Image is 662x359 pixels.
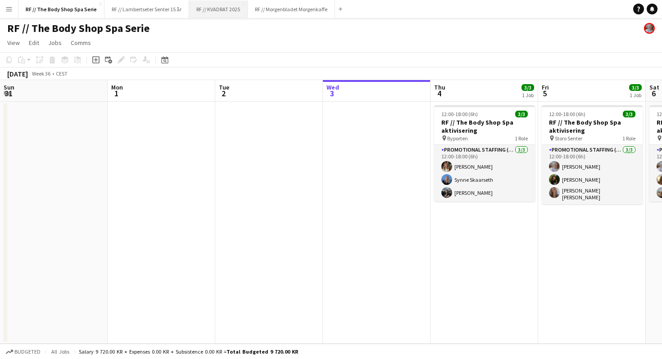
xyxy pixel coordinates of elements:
span: 3/3 [515,111,528,117]
app-card-role: Promotional Staffing (Promotional Staff)3/312:00-18:00 (6h)[PERSON_NAME]Synne Skaarseth[PERSON_NAME] [434,145,535,202]
span: Wed [326,83,339,91]
button: RF // Lambertseter Senter 15 år [104,0,189,18]
span: 31 [2,88,14,99]
span: 2 [218,88,229,99]
div: [DATE] [7,69,28,78]
span: 1 Role [622,135,635,142]
button: RF // KVADRAT 2025 [189,0,248,18]
span: Comms [71,39,91,47]
span: View [7,39,20,47]
span: Sat [649,83,659,91]
button: RF // The Body Shop Spa Serie [18,0,104,18]
h3: RF // The Body Shop Spa aktivisering [542,118,643,135]
span: Edit [29,39,39,47]
span: Total Budgeted 9 720.00 KR [227,348,298,355]
div: CEST [56,70,68,77]
span: 3/3 [623,111,635,117]
button: RF // Morgenbladet Morgenkaffe [248,0,335,18]
span: 1 [110,88,123,99]
app-job-card: 12:00-18:00 (6h)3/3RF // The Body Shop Spa aktivisering Storo Senter1 RolePromotional Staffing (P... [542,105,643,204]
a: Comms [67,37,95,49]
button: Budgeted [5,347,42,357]
span: Thu [434,83,445,91]
a: View [4,37,23,49]
span: Mon [111,83,123,91]
span: Sun [4,83,14,91]
span: 4 [433,88,445,99]
span: 12:00-18:00 (6h) [549,111,585,117]
app-user-avatar: Tina Raugstad [644,23,655,34]
span: All jobs [50,348,71,355]
h1: RF // The Body Shop Spa Serie [7,22,150,35]
span: Budgeted [14,349,41,355]
span: 12:00-18:00 (6h) [441,111,478,117]
a: Edit [25,37,43,49]
div: 1 Job [630,92,641,99]
span: 1 Role [515,135,528,142]
h3: RF // The Body Shop Spa aktivisering [434,118,535,135]
span: 3/3 [629,84,642,91]
a: Jobs [45,37,65,49]
span: 3 [325,88,339,99]
span: 3/3 [521,84,534,91]
span: 5 [540,88,549,99]
span: Byporten [447,135,468,142]
span: 6 [648,88,659,99]
app-card-role: Promotional Staffing (Promotional Staff)3/312:00-18:00 (6h)[PERSON_NAME][PERSON_NAME][PERSON_NAME... [542,145,643,204]
div: Salary 9 720.00 KR + Expenses 0.00 KR + Subsistence 0.00 KR = [79,348,298,355]
div: 1 Job [522,92,534,99]
span: Tue [219,83,229,91]
span: Storo Senter [555,135,582,142]
span: Fri [542,83,549,91]
app-job-card: 12:00-18:00 (6h)3/3RF // The Body Shop Spa aktivisering Byporten1 RolePromotional Staffing (Promo... [434,105,535,202]
span: Week 36 [30,70,52,77]
span: Jobs [48,39,62,47]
